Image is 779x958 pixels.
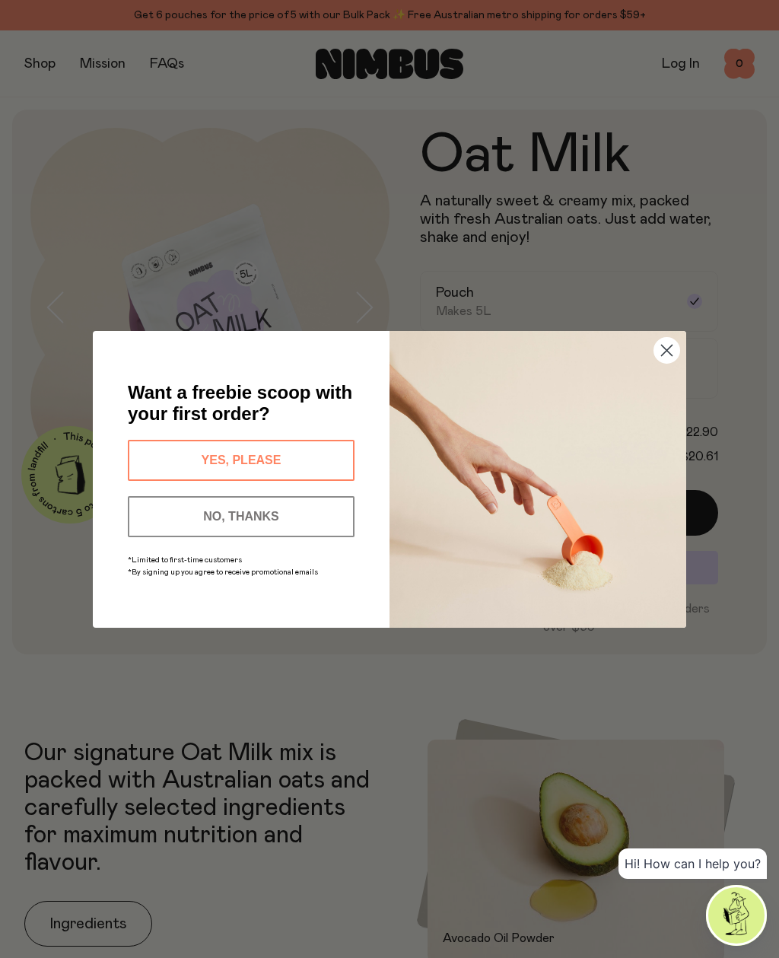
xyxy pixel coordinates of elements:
[653,337,680,364] button: Close dialog
[389,331,686,628] img: c0d45117-8e62-4a02-9742-374a5db49d45.jpeg
[128,568,318,576] span: *By signing up you agree to receive promotional emails
[128,440,355,481] button: YES, PLEASE
[128,496,355,537] button: NO, THANKS
[128,382,352,424] span: Want a freebie scoop with your first order?
[128,556,242,564] span: *Limited to first-time customers
[618,848,767,879] div: Hi! How can I help you?
[708,887,765,944] img: agent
